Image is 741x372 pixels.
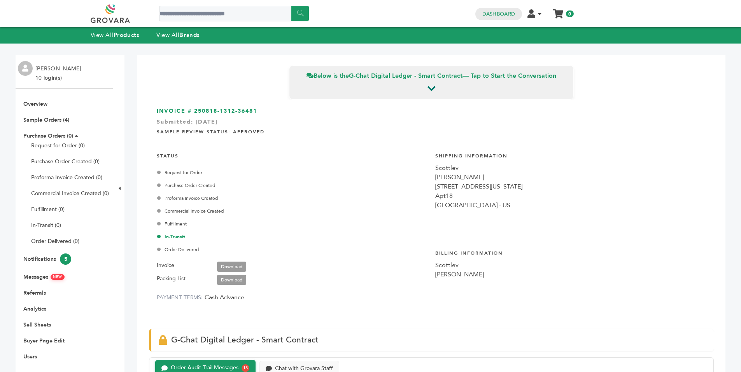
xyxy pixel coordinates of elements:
a: Users [23,353,37,360]
div: Submitted: [DATE] [157,118,706,130]
div: Commercial Invoice Created [159,208,427,215]
a: View AllProducts [91,31,140,39]
div: [STREET_ADDRESS][US_STATE] [435,182,706,191]
a: Proforma Invoice Created (0) [31,174,102,181]
a: In-Transit (0) [31,222,61,229]
div: Apt18 [435,191,706,201]
div: Order Delivered [159,246,427,253]
h4: Shipping Information [435,147,706,163]
div: Order Audit Trail Messages [171,365,238,371]
strong: Brands [179,31,200,39]
span: Below is the — Tap to Start the Conversation [307,72,556,80]
span: 5 [60,253,71,265]
a: Order Delivered (0) [31,238,79,245]
label: PAYMENT TERMS: [157,294,203,301]
div: [PERSON_NAME] [435,173,706,182]
span: NEW [51,274,65,280]
div: [GEOGRAPHIC_DATA] - US [435,201,706,210]
a: Request for Order (0) [31,142,85,149]
a: Purchase Orders (0) [23,132,73,140]
div: 13 [242,364,249,372]
h3: INVOICE # 250818-1312-36481 [157,107,706,115]
img: profile.png [18,61,33,76]
span: G-Chat Digital Ledger - Smart Contract [171,334,319,346]
a: Notifications5 [23,255,71,263]
a: Referrals [23,289,46,297]
div: Scottlev [435,260,706,270]
a: Purchase Order Created (0) [31,158,100,165]
h4: Sample Review Status: Approved [157,123,706,139]
a: View AllBrands [156,31,200,39]
span: Cash Advance [205,293,244,302]
label: Invoice [157,261,174,270]
input: Search a product or brand... [159,6,309,21]
a: Commercial Invoice Created (0) [31,190,109,197]
a: Fulfillment (0) [31,206,65,213]
strong: Products [114,31,139,39]
h4: STATUS [157,147,427,163]
div: Proforma Invoice Created [159,195,427,202]
strong: G-Chat Digital Ledger - Smart Contract [349,72,462,80]
a: Download [217,275,246,285]
a: Dashboard [482,10,515,17]
div: [PERSON_NAME] [435,270,706,279]
a: My Cart [554,7,562,15]
div: Scottlev [435,163,706,173]
h4: Billing Information [435,244,706,260]
a: Download [217,262,246,272]
div: Fulfillment [159,220,427,227]
a: Sell Sheets [23,321,51,328]
a: Analytics [23,305,46,313]
div: In-Transit [159,233,427,240]
div: Chat with Grovara Staff [275,365,333,372]
a: Overview [23,100,47,108]
div: Purchase Order Created [159,182,427,189]
div: Request for Order [159,169,427,176]
a: Buyer Page Edit [23,337,65,344]
a: MessagesNEW [23,273,65,281]
li: [PERSON_NAME] - 10 login(s) [35,64,87,83]
a: Sample Orders (4) [23,116,69,124]
span: 0 [566,10,573,17]
label: Packing List [157,274,186,283]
